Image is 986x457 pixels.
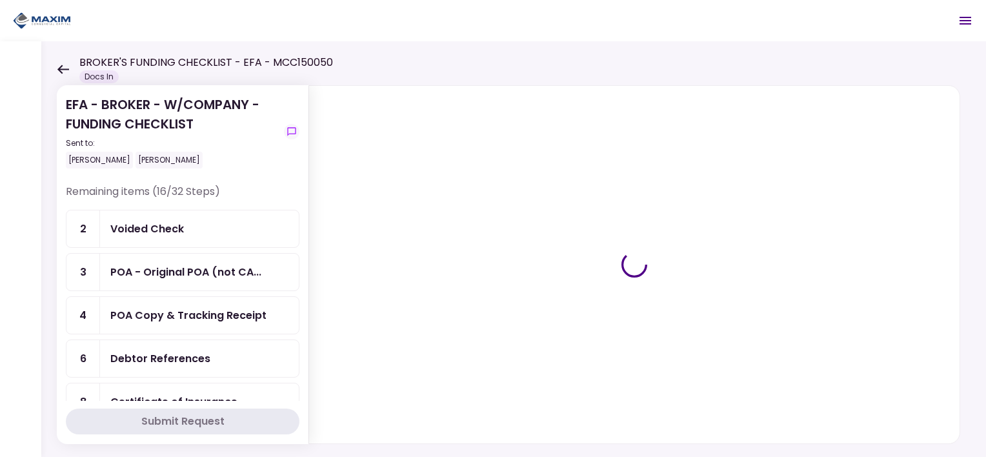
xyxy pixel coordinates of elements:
[110,307,267,323] div: POA Copy & Tracking Receipt
[66,95,279,168] div: EFA - BROKER - W/COMPANY - FUNDING CHECKLIST
[110,264,261,280] div: POA - Original POA (not CA or GA)
[66,340,100,377] div: 6
[66,210,100,247] div: 2
[66,383,100,420] div: 8
[66,297,100,334] div: 4
[66,296,299,334] a: 4POA Copy & Tracking Receipt
[136,152,203,168] div: [PERSON_NAME]
[950,5,981,36] button: Open menu
[66,340,299,378] a: 6Debtor References
[79,70,119,83] div: Docs In
[13,11,71,30] img: Partner icon
[110,350,210,367] div: Debtor References
[110,221,184,237] div: Voided Check
[66,210,299,248] a: 2Voided Check
[66,137,279,149] div: Sent to:
[284,124,299,139] button: show-messages
[79,55,333,70] h1: BROKER'S FUNDING CHECKLIST - EFA - MCC150050
[110,394,237,410] div: Certificate of Insurance
[66,254,100,290] div: 3
[66,383,299,421] a: 8Certificate of Insurance
[141,414,225,429] div: Submit Request
[66,152,133,168] div: [PERSON_NAME]
[66,184,299,210] div: Remaining items (16/32 Steps)
[66,253,299,291] a: 3POA - Original POA (not CA or GA)
[66,409,299,434] button: Submit Request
